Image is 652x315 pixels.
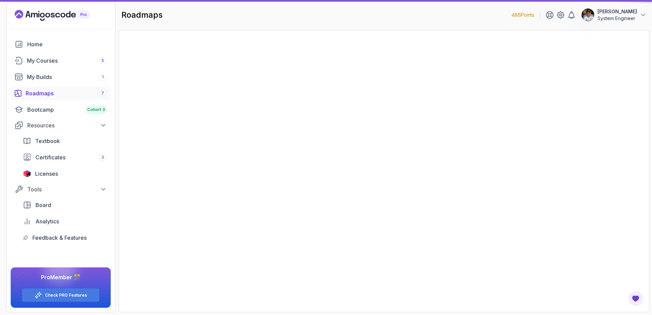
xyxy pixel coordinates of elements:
[35,170,58,178] span: Licenses
[627,290,644,307] button: Open Feedback Button
[11,183,111,195] button: Tools
[23,170,31,177] img: jetbrains icon
[27,57,107,65] div: My Courses
[22,288,100,302] button: Check PRO Features
[32,234,87,242] span: Feedback & Features
[26,89,107,97] div: Roadmaps
[121,10,163,20] h2: roadmaps
[11,103,111,116] a: bootcamp
[19,198,111,212] a: board
[19,231,111,245] a: feedback
[27,185,107,193] div: Tools
[35,137,60,145] span: Textbook
[102,74,104,80] span: 1
[11,54,111,67] a: courses
[35,153,65,161] span: Certificates
[27,106,107,114] div: Bootcamp
[19,151,111,164] a: certificates
[581,9,594,21] img: user profile image
[512,12,534,18] p: 486 Points
[27,121,107,129] div: Resources
[87,107,105,112] span: Cohort 3
[45,293,87,298] a: Check PRO Features
[597,15,637,22] p: System Engineer
[581,8,647,22] button: user profile image[PERSON_NAME]System Engineer
[101,91,104,96] span: 7
[11,86,111,100] a: roadmaps
[27,40,107,48] div: Home
[597,8,637,15] p: [PERSON_NAME]
[11,70,111,84] a: builds
[19,167,111,180] a: licenses
[35,201,51,209] span: Board
[27,73,107,81] div: My Builds
[19,134,111,148] a: textbook
[11,119,111,131] button: Resources
[101,155,104,160] span: 3
[19,215,111,228] a: analytics
[11,37,111,51] a: home
[101,58,104,63] span: 5
[15,10,105,21] a: Landing page
[35,217,59,225] span: Analytics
